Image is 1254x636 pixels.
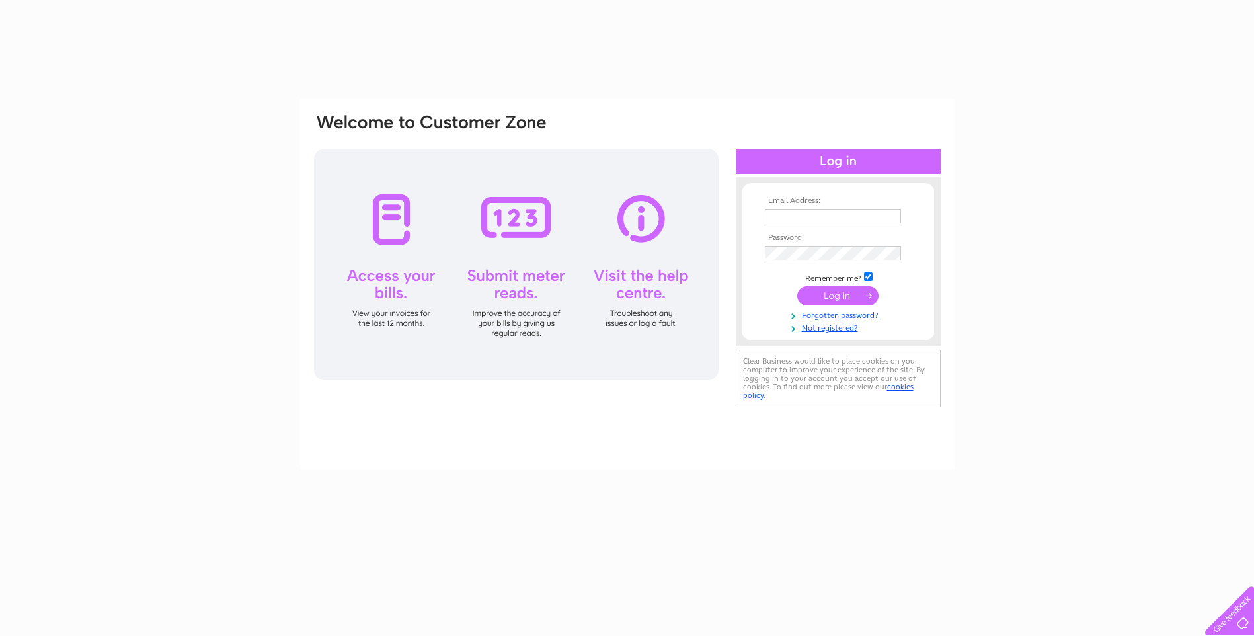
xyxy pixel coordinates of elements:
[762,233,915,243] th: Password:
[736,350,941,407] div: Clear Business would like to place cookies on your computer to improve your experience of the sit...
[765,321,915,333] a: Not registered?
[762,270,915,284] td: Remember me?
[765,308,915,321] a: Forgotten password?
[797,286,879,305] input: Submit
[762,196,915,206] th: Email Address:
[743,382,914,400] a: cookies policy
